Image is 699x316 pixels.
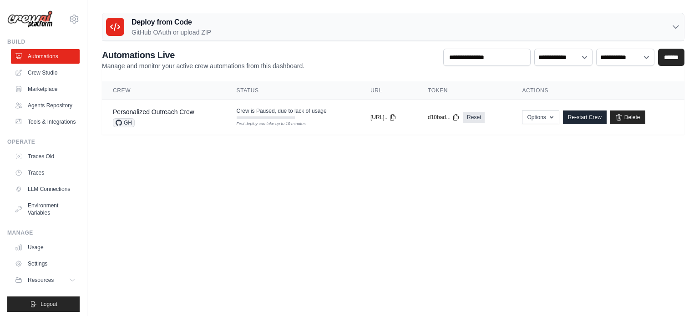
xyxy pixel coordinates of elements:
[11,166,80,180] a: Traces
[11,49,80,64] a: Automations
[11,65,80,80] a: Crew Studio
[113,118,135,127] span: GH
[102,49,304,61] h2: Automations Live
[11,182,80,196] a: LLM Connections
[41,301,57,308] span: Logout
[610,110,645,124] a: Delete
[522,110,559,124] button: Options
[11,273,80,287] button: Resources
[360,81,417,100] th: URL
[11,198,80,220] a: Environment Variables
[11,240,80,255] a: Usage
[132,17,211,28] h3: Deploy from Code
[7,229,80,236] div: Manage
[7,138,80,145] div: Operate
[237,107,327,115] span: Crew is Paused, due to lack of usage
[11,256,80,271] a: Settings
[11,82,80,96] a: Marketplace
[511,81,684,100] th: Actions
[7,296,80,312] button: Logout
[11,149,80,164] a: Traces Old
[102,81,226,100] th: Crew
[563,110,607,124] a: Re-start Crew
[428,114,460,121] button: d10bad...
[7,38,80,45] div: Build
[28,276,54,284] span: Resources
[11,115,80,129] a: Tools & Integrations
[226,81,360,100] th: Status
[113,108,194,115] a: Personalized Outreach Crew
[7,10,53,28] img: Logo
[237,121,295,127] div: First deploy can take up to 10 minutes
[463,112,485,123] a: Reset
[417,81,511,100] th: Token
[102,61,304,70] p: Manage and monitor your active crew automations from this dashboard.
[11,98,80,113] a: Agents Repository
[132,28,211,37] p: GitHub OAuth or upload ZIP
